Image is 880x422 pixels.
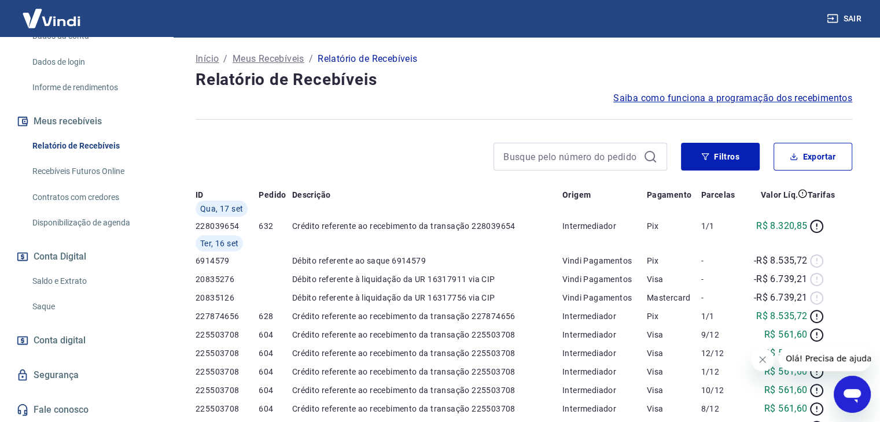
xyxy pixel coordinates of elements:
[764,365,808,379] p: R$ 561,60
[562,292,647,303] p: Vindi Pagamentos
[7,8,97,17] span: Olá! Precisa de ajuda?
[196,220,259,232] p: 228039654
[562,310,647,322] p: Intermediador
[28,269,159,293] a: Saldo e Extrato
[754,291,808,305] p: -R$ 6.739,21
[292,292,562,303] p: Débito referente à liquidação da UR 16317756 via CIP
[756,309,807,323] p: R$ 8.535,72
[14,328,159,353] a: Conta digital
[28,50,159,74] a: Dados de login
[701,220,743,232] p: 1/1
[259,384,292,396] p: 604
[223,52,227,66] p: /
[28,134,159,158] a: Relatório de Recebíveis
[34,332,86,349] span: Conta digital
[701,347,743,359] p: 12/12
[14,362,159,388] a: Segurança
[824,8,866,29] button: Sair
[647,384,701,396] p: Visa
[28,76,159,99] a: Informe de rendimentos
[754,272,808,286] p: -R$ 6.739,21
[196,366,259,377] p: 225503708
[562,220,647,232] p: Intermediador
[200,238,238,249] span: Ter, 16 set
[292,189,331,201] p: Descrição
[834,376,871,413] iframe: Botão para abrir a janela de mensagens
[701,403,743,414] p: 8/12
[760,189,798,201] p: Valor Líq.
[647,347,701,359] p: Visa
[196,52,219,66] a: Início
[562,384,647,396] p: Intermediador
[309,52,313,66] p: /
[751,348,774,371] iframe: Fechar mensagem
[701,310,743,322] p: 1/1
[562,366,647,377] p: Intermediador
[196,403,259,414] p: 225503708
[764,383,808,397] p: R$ 561,60
[292,255,562,266] p: Débito referente ao saque 6914579
[681,143,760,171] button: Filtros
[196,68,852,91] h4: Relatório de Recebíveis
[647,255,701,266] p: Pix
[647,310,701,322] p: Pix
[14,109,159,134] button: Meus recebíveis
[196,189,204,201] p: ID
[28,295,159,319] a: Saque
[807,189,835,201] p: Tarifas
[292,366,562,377] p: Crédito referente ao recebimento da transação 225503708
[292,384,562,396] p: Crédito referente ao recebimento da transação 225503708
[701,273,743,285] p: -
[200,203,243,214] span: Qua, 17 set
[562,329,647,340] p: Intermediador
[14,1,89,36] img: Vindi
[292,273,562,285] p: Débito referente à liquidação da UR 16317911 via CIP
[259,403,292,414] p: 604
[503,148,639,165] input: Busque pelo número do pedido
[701,189,735,201] p: Parcelas
[28,211,159,235] a: Disponibilização de agenda
[647,329,701,340] p: Visa
[701,384,743,396] p: 10/12
[562,273,647,285] p: Vindi Pagamentos
[259,220,292,232] p: 632
[701,255,743,266] p: -
[196,292,259,303] p: 20835126
[318,52,417,66] p: Relatório de Recebíveis
[562,255,647,266] p: Vindi Pagamentos
[647,366,701,377] p: Visa
[764,402,808,416] p: R$ 561,60
[562,189,591,201] p: Origem
[754,254,808,268] p: -R$ 8.535,72
[701,366,743,377] p: 1/12
[292,347,562,359] p: Crédito referente ao recebimento da transação 225503708
[259,347,292,359] p: 604
[233,52,304,66] a: Meus Recebíveis
[613,91,852,105] a: Saiba como funciona a programação dos recebimentos
[292,403,562,414] p: Crédito referente ao recebimento da transação 225503708
[647,189,692,201] p: Pagamento
[647,403,701,414] p: Visa
[562,403,647,414] p: Intermediador
[259,366,292,377] p: 604
[196,329,259,340] p: 225503708
[647,273,701,285] p: Visa
[292,310,562,322] p: Crédito referente ao recebimento da transação 227874656
[196,310,259,322] p: 227874656
[756,219,807,233] p: R$ 8.320,85
[647,220,701,232] p: Pix
[292,329,562,340] p: Crédito referente ao recebimento da transação 225503708
[764,328,808,342] p: R$ 561,60
[701,329,743,340] p: 9/12
[28,160,159,183] a: Recebíveis Futuros Online
[196,255,259,266] p: 6914579
[259,310,292,322] p: 628
[562,347,647,359] p: Intermediador
[779,346,871,371] iframe: Mensagem da empresa
[14,244,159,269] button: Conta Digital
[774,143,852,171] button: Exportar
[196,384,259,396] p: 225503708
